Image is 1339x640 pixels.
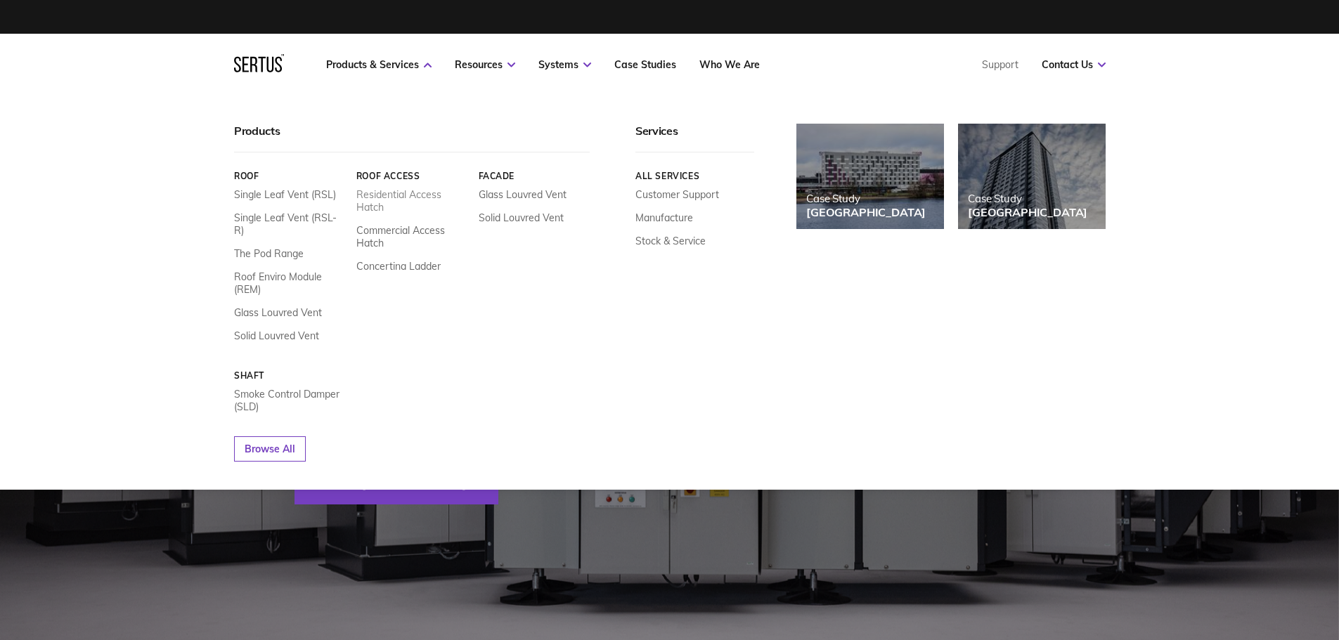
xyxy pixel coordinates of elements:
[614,58,676,71] a: Case Studies
[326,58,432,71] a: Products & Services
[968,205,1087,219] div: [GEOGRAPHIC_DATA]
[234,370,346,381] a: Shaft
[234,306,322,319] a: Glass Louvred Vent
[234,270,346,296] a: Roof Enviro Module (REM)
[455,58,515,71] a: Resources
[635,211,693,224] a: Manufacture
[356,171,467,181] a: Roof Access
[234,329,319,342] a: Solid Louvred Vent
[635,124,754,152] div: Services
[982,58,1018,71] a: Support
[1086,477,1339,640] iframe: Chat Widget
[234,436,306,462] a: Browse All
[234,171,346,181] a: Roof
[234,247,304,260] a: The Pod Range
[478,171,590,181] a: Facade
[699,58,760,71] a: Who We Are
[806,192,926,205] div: Case Study
[806,205,926,219] div: [GEOGRAPHIC_DATA]
[635,171,754,181] a: All services
[234,188,336,201] a: Single Leaf Vent (RSL)
[356,224,467,249] a: Commercial Access Hatch
[234,211,346,237] a: Single Leaf Vent (RSL-R)
[356,260,440,273] a: Concertina Ladder
[796,124,944,229] a: Case Study[GEOGRAPHIC_DATA]
[538,58,591,71] a: Systems
[478,188,566,201] a: Glass Louvred Vent
[958,124,1106,229] a: Case Study[GEOGRAPHIC_DATA]
[968,192,1087,205] div: Case Study
[234,388,346,413] a: Smoke Control Damper (SLD)
[478,211,563,224] a: Solid Louvred Vent
[635,188,719,201] a: Customer Support
[234,124,590,152] div: Products
[356,188,467,214] a: Residential Access Hatch
[1042,58,1106,71] a: Contact Us
[635,235,706,247] a: Stock & Service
